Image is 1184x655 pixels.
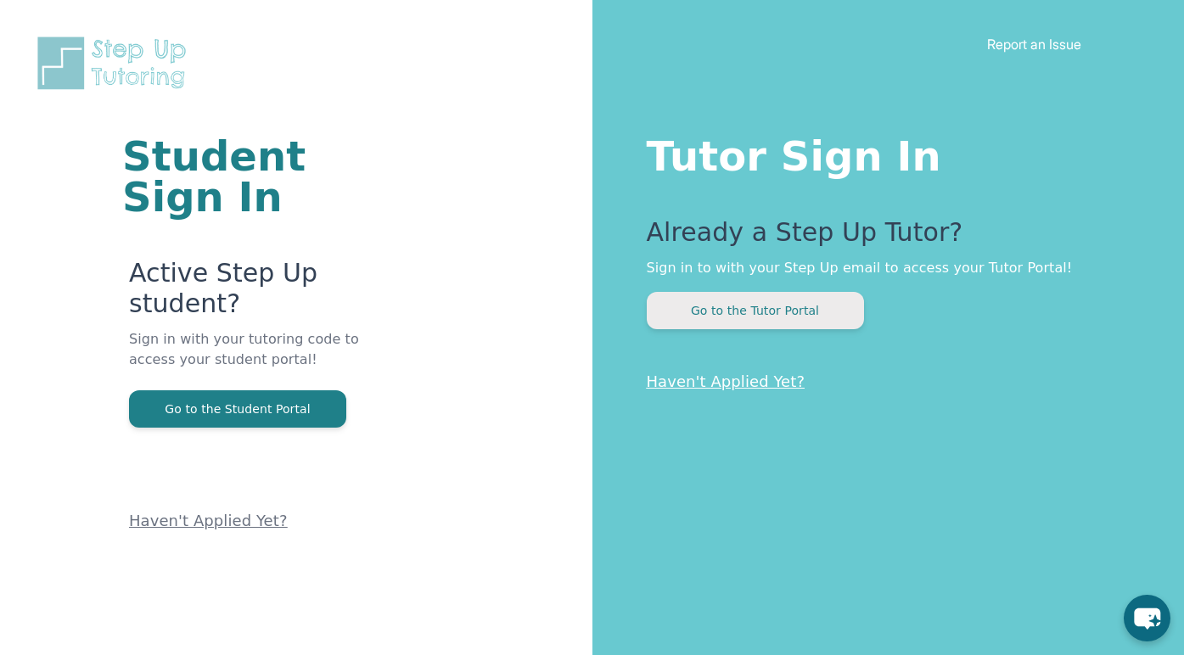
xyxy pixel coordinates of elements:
a: Haven't Applied Yet? [129,512,288,529]
p: Sign in to with your Step Up email to access your Tutor Portal! [647,258,1117,278]
a: Go to the Student Portal [129,400,346,417]
a: Report an Issue [987,36,1081,53]
p: Already a Step Up Tutor? [647,217,1117,258]
img: Step Up Tutoring horizontal logo [34,34,197,92]
button: Go to the Tutor Portal [647,292,864,329]
p: Sign in with your tutoring code to access your student portal! [129,329,389,390]
h1: Tutor Sign In [647,129,1117,176]
a: Go to the Tutor Portal [647,302,864,318]
a: Haven't Applied Yet? [647,372,805,390]
p: Active Step Up student? [129,258,389,329]
h1: Student Sign In [122,136,389,217]
button: Go to the Student Portal [129,390,346,428]
button: chat-button [1124,595,1170,641]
